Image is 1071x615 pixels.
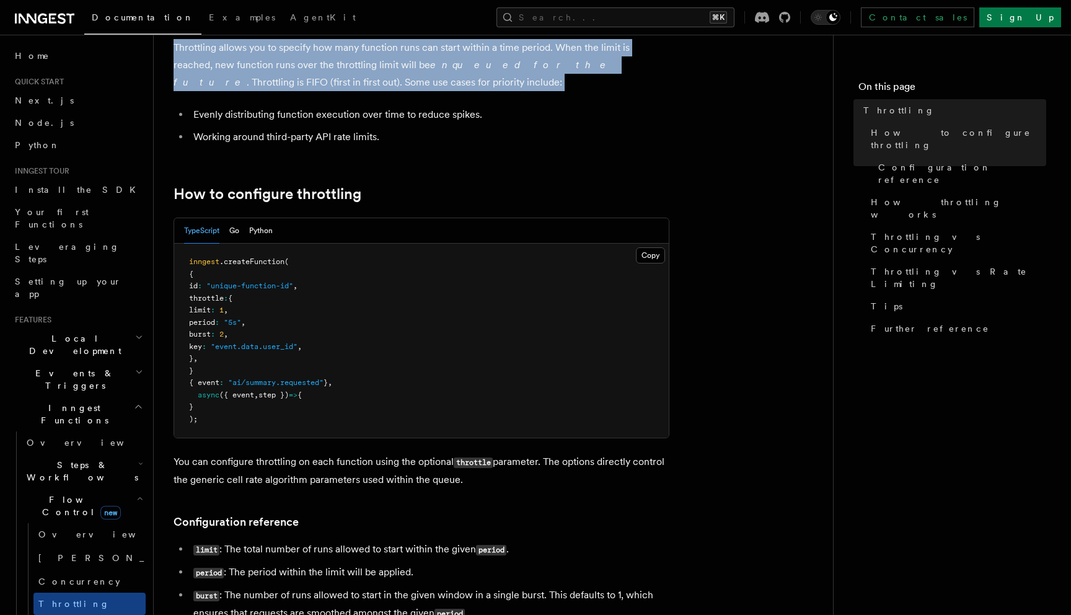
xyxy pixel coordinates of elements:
[10,134,146,156] a: Python
[10,402,134,427] span: Inngest Functions
[189,306,211,314] span: limit
[258,391,289,399] span: step })
[249,218,273,244] button: Python
[189,378,219,387] span: { event
[206,281,293,290] span: "unique-function-id"
[858,99,1046,122] a: Throttling
[193,591,219,601] code: burst
[289,391,297,399] span: =>
[174,185,361,203] a: How to configure throttling
[189,270,193,278] span: {
[33,546,146,570] a: [PERSON_NAME]
[189,318,215,327] span: period
[15,118,74,128] span: Node.js
[189,366,193,375] span: }
[293,281,297,290] span: ,
[224,294,228,303] span: :
[224,306,228,314] span: ,
[10,327,146,362] button: Local Development
[283,4,363,33] a: AgentKit
[15,277,121,299] span: Setting up your app
[33,523,146,546] a: Overview
[190,541,669,559] li: : The total number of runs allowed to start within the given .
[10,397,146,431] button: Inngest Functions
[189,354,193,363] span: }
[38,599,110,609] span: Throttling
[219,378,224,387] span: :
[15,207,89,229] span: Your first Functions
[27,438,154,448] span: Overview
[454,458,493,468] code: throttle
[10,315,51,325] span: Features
[189,415,198,423] span: );
[15,185,143,195] span: Install the SDK
[871,231,1046,255] span: Throttling vs Concurrency
[10,166,69,176] span: Inngest tour
[878,161,1046,186] span: Configuration reference
[211,342,297,351] span: "event.data.user_id"
[224,330,228,338] span: ,
[215,318,219,327] span: :
[224,318,241,327] span: "5s"
[84,4,201,35] a: Documentation
[211,306,215,314] span: :
[811,10,840,25] button: Toggle dark mode
[15,242,120,264] span: Leveraging Steps
[219,257,284,266] span: .createFunction
[10,270,146,305] a: Setting up your app
[22,459,138,484] span: Steps & Workflows
[284,257,289,266] span: (
[871,300,902,312] span: Tips
[193,568,224,578] code: period
[228,378,324,387] span: "ai/summary.requested"
[476,545,506,555] code: period
[190,106,669,123] li: Evenly distributing function execution over time to reduce spikes.
[866,260,1046,295] a: Throttling vs Rate Limiting
[22,489,146,523] button: Flow Controlnew
[636,247,665,263] button: Copy
[290,12,356,22] span: AgentKit
[10,77,64,87] span: Quick start
[871,126,1046,151] span: How to configure throttling
[858,79,1046,99] h4: On this page
[10,112,146,134] a: Node.js
[219,330,224,338] span: 2
[496,7,734,27] button: Search...⌘K
[297,342,302,351] span: ,
[241,318,245,327] span: ,
[228,294,232,303] span: {
[201,4,283,33] a: Examples
[10,236,146,270] a: Leveraging Steps
[100,506,121,520] span: new
[211,330,215,338] span: :
[871,265,1046,290] span: Throttling vs Rate Limiting
[219,306,224,314] span: 1
[202,342,206,351] span: :
[22,454,146,489] button: Steps & Workflows
[198,391,219,399] span: async
[184,218,219,244] button: TypeScript
[328,378,332,387] span: ,
[866,226,1046,260] a: Throttling vs Concurrency
[190,128,669,146] li: Working around third-party API rate limits.
[22,493,136,518] span: Flow Control
[10,362,146,397] button: Events & Triggers
[871,196,1046,221] span: How throttling works
[189,330,211,338] span: burst
[866,317,1046,340] a: Further reference
[189,294,224,303] span: throttle
[10,179,146,201] a: Install the SDK
[174,39,669,91] p: Throttling allows you to specify how many function runs can start within a time period. When the ...
[873,156,1046,191] a: Configuration reference
[863,104,935,117] span: Throttling
[979,7,1061,27] a: Sign Up
[15,50,50,62] span: Home
[38,529,166,539] span: Overview
[866,122,1046,156] a: How to configure throttling
[189,402,193,411] span: }
[38,577,120,586] span: Concurrency
[10,89,146,112] a: Next.js
[254,391,258,399] span: ,
[174,453,669,489] p: You can configure throttling on each function using the optional parameter. The options directly ...
[190,564,669,582] li: : The period within the limit will be applied.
